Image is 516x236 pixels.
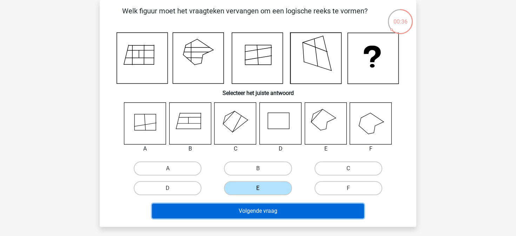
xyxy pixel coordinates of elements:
div: F [344,145,397,153]
button: Volgende vraag [152,204,364,218]
h6: Selecteer het juiste antwoord [111,84,405,96]
label: C [315,161,382,176]
label: B [224,161,292,176]
div: D [254,145,307,153]
label: D [134,181,201,195]
label: E [224,181,292,195]
label: A [134,161,201,176]
p: Welk figuur moet het vraagteken vervangen om een logische reeks te vormen? [111,6,379,27]
div: C [209,145,262,153]
div: A [119,145,172,153]
label: F [315,181,382,195]
div: B [164,145,217,153]
div: 00:36 [387,8,414,26]
div: E [299,145,352,153]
